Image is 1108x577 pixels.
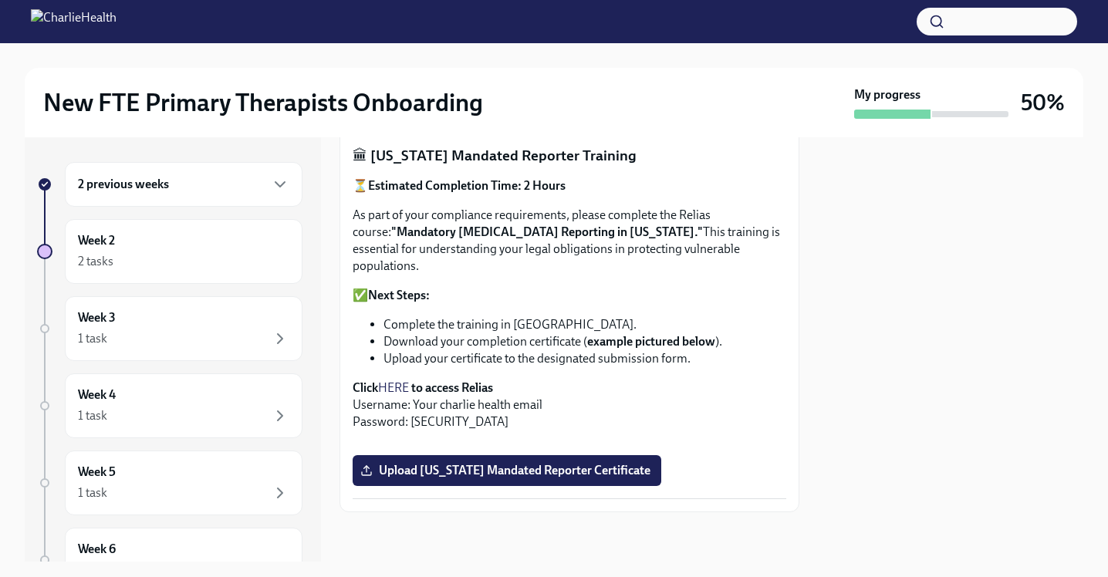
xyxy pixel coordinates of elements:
[37,450,302,515] a: Week 51 task
[78,407,107,424] div: 1 task
[353,455,661,486] label: Upload [US_STATE] Mandated Reporter Certificate
[353,146,786,166] p: 🏛 [US_STATE] Mandated Reporter Training
[854,86,921,103] strong: My progress
[78,541,116,558] h6: Week 6
[378,380,409,395] a: HERE
[31,9,117,34] img: CharlieHealth
[587,334,715,349] strong: example pictured below
[78,464,116,481] h6: Week 5
[78,309,116,326] h6: Week 3
[65,162,302,207] div: 2 previous weeks
[411,380,493,395] strong: to access Relias
[353,207,786,275] p: As part of your compliance requirements, please complete the Relias course: This training is esse...
[78,330,107,347] div: 1 task
[391,224,703,239] strong: "Mandatory [MEDICAL_DATA] Reporting in [US_STATE]."
[78,386,116,403] h6: Week 4
[37,219,302,284] a: Week 22 tasks
[37,296,302,361] a: Week 31 task
[78,484,107,501] div: 1 task
[78,253,113,270] div: 2 tasks
[43,87,483,118] h2: New FTE Primary Therapists Onboarding
[78,232,115,249] h6: Week 2
[353,287,786,304] p: ✅
[368,288,430,302] strong: Next Steps:
[383,316,786,333] li: Complete the training in [GEOGRAPHIC_DATA].
[37,373,302,438] a: Week 41 task
[363,463,650,478] span: Upload [US_STATE] Mandated Reporter Certificate
[383,333,786,350] li: Download your completion certificate ( ).
[1021,89,1065,116] h3: 50%
[383,350,786,367] li: Upload your certificate to the designated submission form.
[78,176,169,193] h6: 2 previous weeks
[368,178,566,193] strong: Estimated Completion Time: 2 Hours
[353,177,786,194] p: ⏳
[353,380,786,430] p: Username: Your charlie health email Password: [SECURITY_DATA]
[353,380,378,395] strong: Click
